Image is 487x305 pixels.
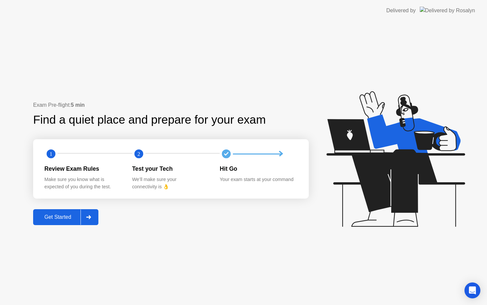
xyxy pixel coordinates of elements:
[386,7,416,15] div: Delivered by
[35,214,81,220] div: Get Started
[50,151,52,157] text: 1
[44,164,122,173] div: Review Exam Rules
[220,164,297,173] div: Hit Go
[132,176,209,190] div: We’ll make sure your connectivity is 👌
[464,282,480,298] div: Open Intercom Messenger
[44,176,122,190] div: Make sure you know what is expected of you during the test.
[137,151,140,157] text: 2
[33,209,98,225] button: Get Started
[420,7,475,14] img: Delivered by Rosalyn
[71,102,85,108] b: 5 min
[33,101,309,109] div: Exam Pre-flight:
[220,176,297,183] div: Your exam starts at your command
[33,111,267,129] div: Find a quiet place and prepare for your exam
[132,164,209,173] div: Test your Tech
